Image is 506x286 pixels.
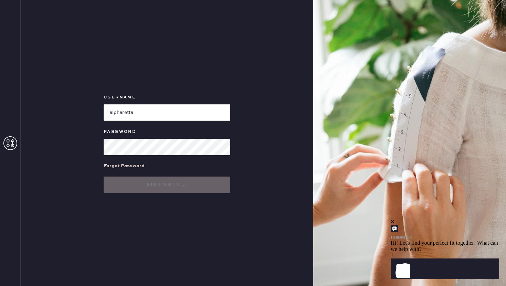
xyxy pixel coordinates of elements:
button: Signing in... [104,177,230,193]
label: Password [104,128,230,136]
div: Forgot Password [104,162,145,170]
a: Forgot Password [104,155,145,177]
input: e.g. john@doe.com [104,104,230,121]
iframe: Front Chat [391,193,504,285]
label: Username [104,93,230,102]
